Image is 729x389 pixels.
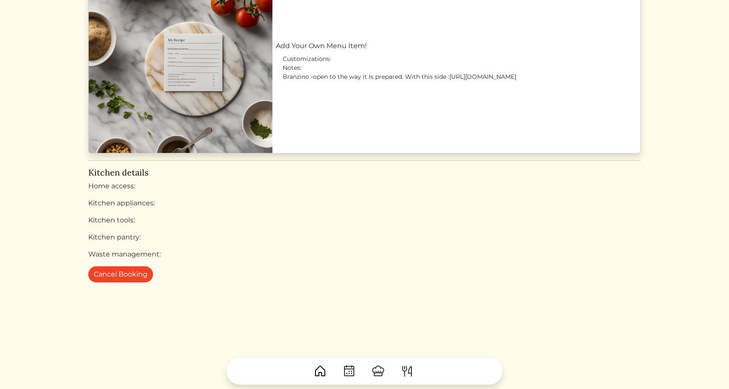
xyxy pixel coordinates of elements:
[88,266,153,282] button: Cancel Booking
[276,41,637,51] a: Add Your Own Menu Item!
[88,181,641,191] div: Home access:
[88,198,641,208] div: Kitchen appliances:
[313,364,327,378] img: House-9bf13187bcbb5817f509fe5e7408150f90897510c4275e13d0d5fca38e0b5951.svg
[88,215,641,225] div: Kitchen tools:
[88,167,641,178] h5: Kitchen details
[342,364,356,378] img: CalendarDots-5bcf9d9080389f2a281d69619e1c85352834be518fbc73d9501aef674afc0d57.svg
[371,364,385,378] img: ChefHat-a374fb509e4f37eb0702ca99f5f64f3b6956810f32a249b33092029f8484b388.svg
[400,364,414,378] img: ForkKnife-55491504ffdb50bab0c1e09e7649658475375261d09fd45db06cec23bce548bf.svg
[88,249,641,259] div: Waste management:
[88,232,641,242] div: Kitchen pantry:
